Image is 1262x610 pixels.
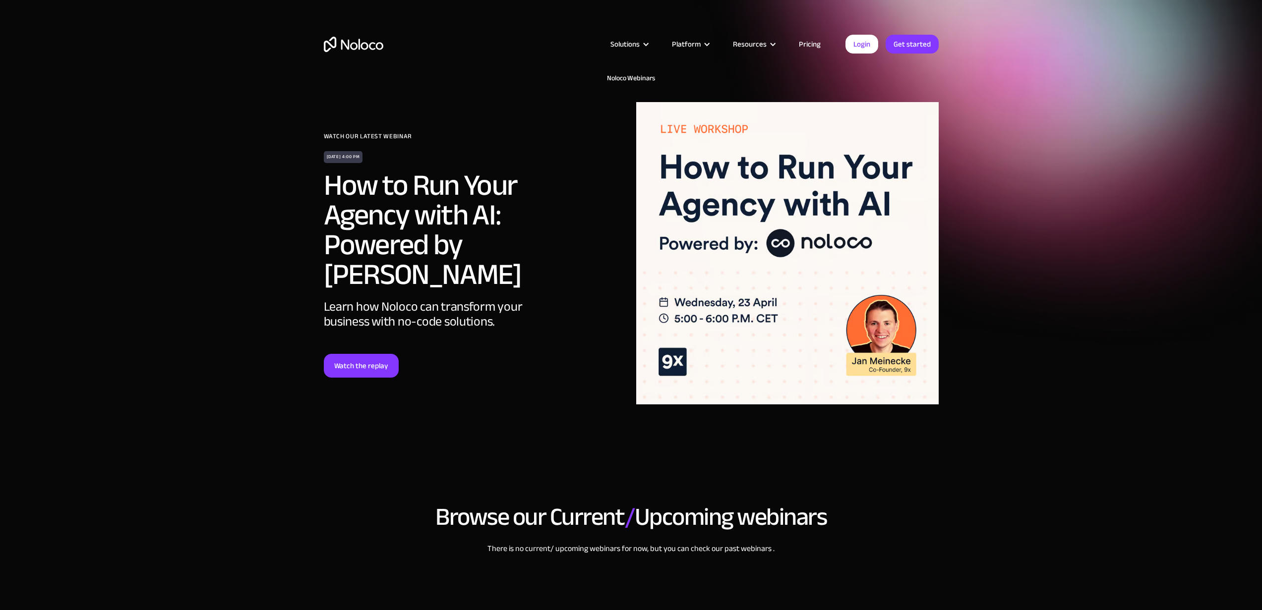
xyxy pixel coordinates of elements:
div: Solutions [610,38,640,51]
span: / [625,494,635,540]
div: Resources [733,38,767,51]
a: Watch the replay [324,354,399,378]
div: Platform [660,38,721,51]
div: Platform [672,38,701,51]
div: Learn how Noloco can transform your business with no-code solutions. [324,299,626,354]
div: There is no current/ upcoming webinars for now, but you can check our past webinars . [329,543,934,555]
a: Login [845,35,878,54]
div: Resources [721,38,786,51]
a: home [324,37,383,52]
div: WATCH OUR LATEST WEBINAR [324,129,626,144]
a: Get started [886,35,939,54]
h2: Browse our Current Upcoming webinars [324,503,939,530]
a: Pricing [786,38,833,51]
div: Solutions [598,38,660,51]
div: [DATE] 4:00 PM [324,151,363,163]
h2: How to Run Your Agency with AI: Powered by [PERSON_NAME] [324,170,597,289]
